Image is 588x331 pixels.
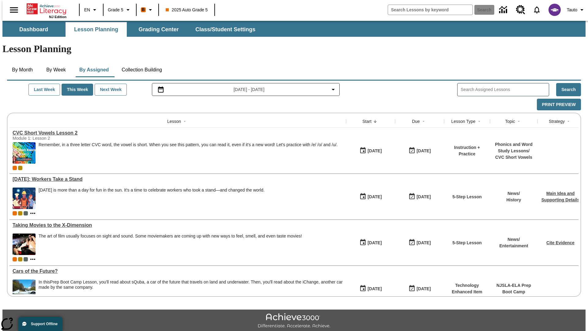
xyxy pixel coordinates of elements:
span: Tauto [567,7,577,13]
a: Cite Evidence [546,240,575,245]
button: By Month [7,63,38,77]
div: Topic [505,118,515,124]
div: OL 2025 Auto Grade 6 [24,211,28,215]
svg: Collapse Date Range Filter [330,86,337,93]
p: 5-Step Lesson [452,194,482,200]
span: Current Class [13,211,17,215]
button: Last Week [28,84,60,96]
button: Sort [515,118,522,125]
a: Data Center [496,2,512,18]
span: Class/Student Settings [195,26,255,33]
button: This Week [62,84,93,96]
div: [DATE] [417,147,431,155]
div: New 2025 class [18,166,22,170]
img: High-tech automobile treading water. [13,280,36,301]
div: [DATE] [367,285,382,293]
span: OL 2025 Auto Grade 6 [24,257,28,261]
div: Labor Day: Workers Take a Stand [13,177,343,182]
div: [DATE] [417,193,431,201]
div: SubNavbar [2,22,261,37]
button: 08/01/26: Last day the lesson can be accessed [406,283,433,295]
img: Achieve3000 Differentiate Accelerate Achieve [258,313,330,329]
div: In this Prep Boot Camp Lesson, you'll read about sQuba, a car of the future that travels on land ... [39,280,343,301]
div: [DATE] [367,239,382,247]
div: New 2025 class [18,211,22,215]
p: The art of film usually focuses on sight and sound. Some moviemakers are coming up with new ways ... [39,234,302,239]
div: Lesson Type [451,118,475,124]
span: B [142,6,145,13]
p: News / [499,236,528,243]
div: Home [27,2,66,19]
button: Select a new avatar [545,2,564,18]
div: Current Class [13,166,17,170]
span: Dashboard [19,26,48,33]
button: Sort [181,118,188,125]
button: Lesson Planning [66,22,127,37]
button: Select the date range menu item [155,86,337,93]
img: avatar image [548,4,561,16]
p: NJSLA-ELA Prep Boot Camp [493,282,534,295]
a: Cars of the Future? , Lessons [13,268,343,274]
button: 10/09/25: First time the lesson was available [357,283,384,295]
a: Resource Center, Will open in new tab [512,2,529,18]
a: Home [27,3,66,15]
button: Sort [420,118,427,125]
div: Module 1: Lesson 2 [13,136,104,141]
span: New 2025 class [18,257,22,261]
div: Lesson [167,118,181,124]
div: Taking Movies to the X-Dimension [13,223,343,228]
div: [DATE] [367,193,382,201]
button: 10/13/25: First time the lesson was available [357,191,384,203]
p: 5-Step Lesson [452,240,482,246]
span: 2025 Auto Grade 5 [166,7,208,13]
img: Panel in front of the seats sprays water mist to the happy audience at a 4DX-equipped theater. [13,234,36,255]
div: Remember, in a three letter CVC word, the vowel is short. When you see this pattern, you can read... [39,142,337,164]
div: Labor Day is more than a day for fun in the sun. It's a time to celebrate workers who took a stan... [39,188,265,209]
p: CVC Short Vowels [493,154,534,161]
button: Class/Student Settings [190,22,260,37]
testabrev: Prep Boot Camp Lesson, you'll read about sQuba, a car of the future that travels on land and unde... [39,280,343,290]
div: Due [412,118,420,124]
input: search field [388,5,473,15]
span: Support Offline [31,322,58,326]
button: Support Offline [18,317,62,331]
button: Profile/Settings [564,4,588,15]
a: Main Idea and Supporting Details [541,191,579,202]
div: Current Class [13,257,17,261]
img: CVC Short Vowels Lesson 2. [13,142,36,164]
button: Search [556,83,581,96]
button: Open side menu [5,1,23,19]
p: Remember, in a three letter CVC word, the vowel is short. When you see this pattern, you can read... [39,142,337,147]
button: Sort [565,118,572,125]
a: Taking Movies to the X-Dimension, Lessons [13,223,343,228]
p: Technology Enhanced Item [447,282,487,295]
button: Collection Building [117,63,167,77]
button: 10/13/25: Last day the lesson can be accessed [406,145,433,157]
span: NJ Edition [49,15,66,19]
div: [DATE] [367,147,382,155]
h1: Lesson Planning [2,43,586,55]
a: Labor Day: Workers Take a Stand, Lessons [13,177,343,182]
p: Instruction + Practice [447,144,487,157]
button: Show more classes [29,256,36,263]
span: EN [84,7,90,13]
div: The art of film usually focuses on sight and sound. Some moviemakers are coming up with new ways ... [39,234,302,255]
button: Show more classes [29,210,36,217]
div: Strategy [549,118,565,124]
p: History [506,197,521,203]
span: Grading Center [138,26,179,33]
button: Boost Class color is orange. Change class color [138,4,156,15]
button: Language: EN, Select a language [81,4,101,15]
div: Cars of the Future? [13,268,343,274]
p: Entertainment [499,243,528,249]
button: By Week [41,63,71,77]
span: Lesson Planning [74,26,118,33]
